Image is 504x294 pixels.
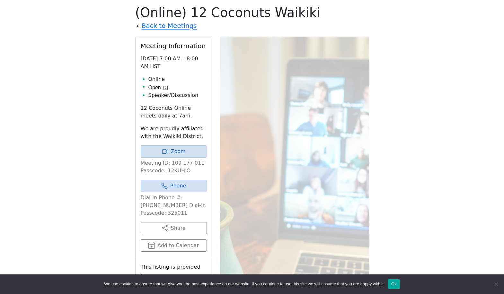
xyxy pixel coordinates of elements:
span: Open [148,84,161,91]
h2: Meeting Information [141,42,207,50]
p: 12 Coconuts Online meets daily at 7am. [141,104,207,120]
small: This listing is provided by: [141,262,207,281]
p: We are proudly affiliated with the Waikiki District. [141,125,207,140]
h1: (Online) 12 Coconuts Waikiki [135,5,369,20]
li: Online [148,75,207,83]
button: Open [148,84,168,91]
a: Back to Meetings [142,20,197,31]
a: Phone [141,180,207,192]
button: Share [141,222,207,234]
button: Ok [388,279,400,289]
p: Meeting ID: 109 177 011 Passcode: 12KUHIO [141,159,207,175]
p: Dial-In Phone #: [PHONE_NUMBER] Dial-In Passcode: 325011 [141,194,207,217]
li: Speaker/Discussion [148,91,207,99]
button: Add to Calendar [141,239,207,252]
a: Zoom [141,145,207,158]
span: No [493,281,499,287]
p: [DATE] 7:00 AM – 8:00 AM HST [141,55,207,70]
span: We use cookies to ensure that we give you the best experience on our website. If you continue to ... [104,281,385,287]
